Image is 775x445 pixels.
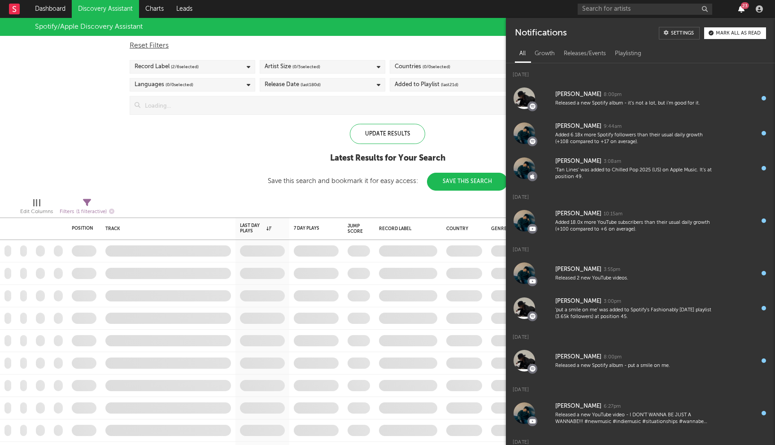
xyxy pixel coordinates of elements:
div: Releases/Events [559,46,610,61]
div: 9:44am [604,123,622,130]
div: Growth [530,46,559,61]
div: Added 18.0x more YouTube subscribers than their usual daily growth (+100 compared to +6 on average). [555,219,713,233]
div: [DATE] [506,63,775,81]
div: Record Label [135,61,199,72]
input: Loading... [140,96,623,114]
div: Record Label [379,226,433,231]
div: 7 Day Plays [294,226,325,231]
div: [PERSON_NAME] [555,264,601,275]
div: 'put a smile on me' was added to Spotify's Fashionably [DATE] playlist (3.65k followers) at posit... [555,307,713,321]
span: (last 21 d) [441,79,458,90]
div: Position [72,226,93,231]
a: [PERSON_NAME]3:00pm'put a smile on me' was added to Spotify's Fashionably [DATE] playlist (3.65k ... [506,291,775,326]
div: Notifications [515,27,566,39]
span: ( 2 / 6 selected) [171,61,199,72]
div: Reset Filters [130,40,645,51]
div: Added 6.18x more Spotify followers than their usual daily growth (+108 compared to +17 on average). [555,132,713,146]
div: 3:00pm [604,298,621,305]
div: [PERSON_NAME] [555,209,601,219]
div: Filters [60,206,114,218]
div: [DATE] [506,238,775,256]
div: Country [446,226,478,231]
div: 23 [741,2,749,9]
div: Latest Results for Your Search [268,153,508,164]
div: [DATE] [506,186,775,203]
div: Playlisting [610,46,646,61]
button: 23 [738,5,745,13]
div: Last Day Plays [240,223,271,234]
div: Spotify/Apple Discovery Assistant [35,22,143,32]
a: Settings [659,27,700,39]
div: Released a new Spotify album - it's not a lot, but i'm good for it. [555,100,713,107]
button: Save This Search [427,173,508,191]
button: Mark all as read [704,27,766,39]
a: [PERSON_NAME]8:00pmReleased a new Spotify album - put a smile on me. [506,343,775,378]
div: Settings [671,31,694,36]
div: Artist Size [265,61,320,72]
span: (last 180 d) [300,79,321,90]
div: Release Date [265,79,321,90]
div: 8:00pm [604,92,622,98]
div: Added to Playlist [395,79,458,90]
div: Mark all as read [716,31,761,36]
div: Released a new Spotify album - put a smile on me. [555,362,713,369]
div: Released 2 new YouTube videos. [555,275,713,282]
div: [PERSON_NAME] [555,156,601,167]
div: Released a new YouTube video - I DON'T WANNA BE JUST A WANNABE!!! #newmusic #indiemusic #situatio... [555,412,713,426]
div: 6:27pm [604,403,621,410]
div: [PERSON_NAME] [555,296,601,307]
div: Genre [491,226,522,231]
div: 10:15am [604,211,623,218]
div: 'Tan Lines' was added to Chilled Pop 2025 (US) on Apple Music. It's at position 49. [555,167,713,181]
input: Search for artists [578,4,712,15]
div: 8:00pm [604,354,622,361]
div: Filters(1 filter active) [60,195,114,221]
div: Countries [395,61,450,72]
span: ( 1 filter active) [76,209,107,214]
div: [DATE] [506,326,775,343]
div: Save this search and bookmark it for easy access: [268,178,508,184]
div: [PERSON_NAME] [555,352,601,362]
a: [PERSON_NAME]6:27pmReleased a new YouTube video - I DON'T WANNA BE JUST A WANNABE!!! #newmusic #i... [506,396,775,431]
div: [PERSON_NAME] [555,89,601,100]
div: [PERSON_NAME] [555,401,601,412]
div: [DATE] [506,378,775,396]
div: [PERSON_NAME] [555,121,601,132]
a: [PERSON_NAME]10:15amAdded 18.0x more YouTube subscribers than their usual daily growth (+100 comp... [506,203,775,238]
div: Track [105,226,226,231]
div: Update Results [350,124,425,144]
span: ( 0 / 0 selected) [422,61,450,72]
div: All [515,46,530,61]
a: [PERSON_NAME]9:44amAdded 6.18x more Spotify followers than their usual daily growth (+108 compare... [506,116,775,151]
div: Jump Score [348,223,363,234]
div: Languages [135,79,193,90]
span: ( 0 / 0 selected) [165,79,193,90]
div: Edit Columns [20,195,53,221]
div: 3:08am [604,158,621,165]
span: ( 0 / 5 selected) [292,61,320,72]
a: [PERSON_NAME]3:08am'Tan Lines' was added to Chilled Pop 2025 (US) on Apple Music. It's at positio... [506,151,775,186]
a: [PERSON_NAME]8:00pmReleased a new Spotify album - it's not a lot, but i'm good for it. [506,81,775,116]
div: 3:55pm [604,266,620,273]
div: Edit Columns [20,206,53,217]
a: [PERSON_NAME]3:55pmReleased 2 new YouTube videos. [506,256,775,291]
